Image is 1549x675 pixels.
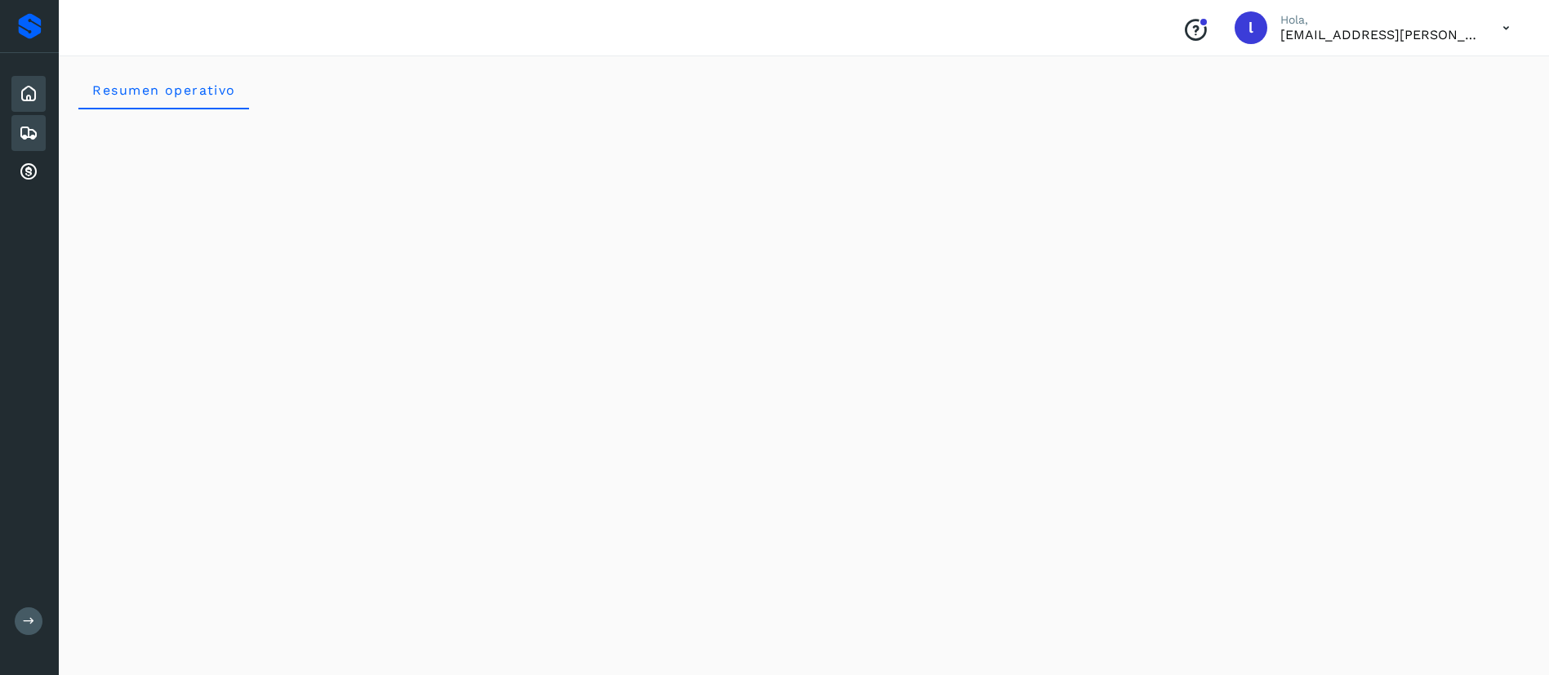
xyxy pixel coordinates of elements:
div: Embarques [11,115,46,151]
span: Resumen operativo [91,82,236,98]
div: Cuentas por cobrar [11,154,46,190]
p: Hola, [1280,13,1476,27]
div: Inicio [11,76,46,112]
p: lauraamalia.castillo@xpertal.com [1280,27,1476,42]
